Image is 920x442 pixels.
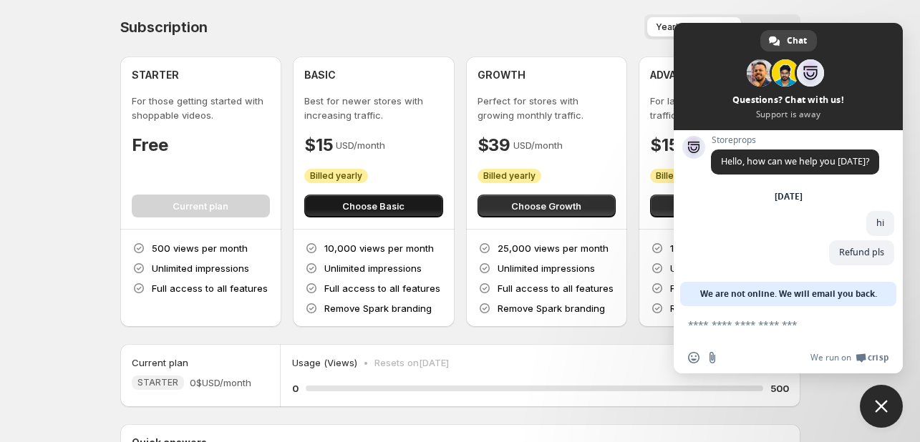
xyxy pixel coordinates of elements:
a: We run onCrisp [810,352,888,363]
span: Crisp [868,352,888,363]
p: Unlimited impressions [670,261,768,275]
p: Full access to all features [670,281,786,295]
div: Billed yearly [304,169,368,183]
span: Send a file [707,352,718,363]
p: For larger stores with heavy traffic volume. [650,94,789,122]
h4: BASIC [304,68,336,82]
h4: STARTER [132,68,179,82]
p: Perfect for stores with growing monthly traffic. [478,94,616,122]
h4: ADVANCED [650,68,704,82]
span: Choose Growth [511,199,581,213]
span: Refund pls [839,246,884,258]
div: Chat [760,30,817,51]
button: Monthly [747,17,798,36]
h4: $39 [478,134,510,157]
p: Resets on [DATE] [374,355,449,370]
p: 10,000 views per month [324,241,434,255]
textarea: Compose your message... [688,318,857,331]
p: 500 views per month [152,241,248,255]
p: Full access to all features [324,281,440,295]
button: Choose Growth [478,195,616,217]
button: Choose Basic [304,195,443,217]
p: Remove Spark branding [670,301,778,315]
h4: Subscription [120,19,208,36]
h4: Free [132,134,168,157]
p: Unlimited impressions [498,261,595,275]
div: Billed yearly [478,169,541,183]
span: We are not online. We will email you back. [700,282,877,306]
p: For those getting started with shoppable videos. [132,94,271,122]
button: Choose Advanced [650,195,789,217]
h4: $159 [650,134,690,157]
span: We run on [810,352,851,363]
span: 0$ USD/month [190,375,251,390]
span: Yearly [656,21,683,32]
span: Save 20% [689,21,732,32]
h5: 500 [770,381,789,396]
p: Full access to all features [498,281,614,295]
p: Best for newer stores with increasing traffic. [304,94,443,122]
span: Storeprops [711,135,879,145]
span: Chat [787,30,807,51]
p: Usage (Views) [292,355,357,370]
span: Insert an emoji [688,352,699,363]
div: [DATE] [775,192,803,201]
h4: $15 [304,134,333,157]
p: Remove Spark branding [498,301,605,315]
h4: GROWTH [478,68,526,82]
p: Full access to all features [152,281,268,295]
div: Close chat [860,385,903,428]
h5: Current plan [132,355,188,370]
div: Billed yearly [650,169,714,183]
p: Unlimited impressions [152,261,249,275]
p: 25,000 views per month [498,241,609,255]
span: hi [876,217,884,229]
p: USD/month [336,138,385,152]
span: Choose Basic [342,199,405,213]
span: STARTER [137,377,178,388]
p: Remove Spark branding [324,301,432,315]
p: USD/month [513,138,563,152]
p: Unlimited impressions [324,261,422,275]
p: 100,000 views per month [670,241,786,255]
span: Hello, how can we help you [DATE]? [721,155,869,167]
button: YearlySave 20% [647,17,741,36]
p: • [363,355,369,370]
h5: 0 [292,381,299,396]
